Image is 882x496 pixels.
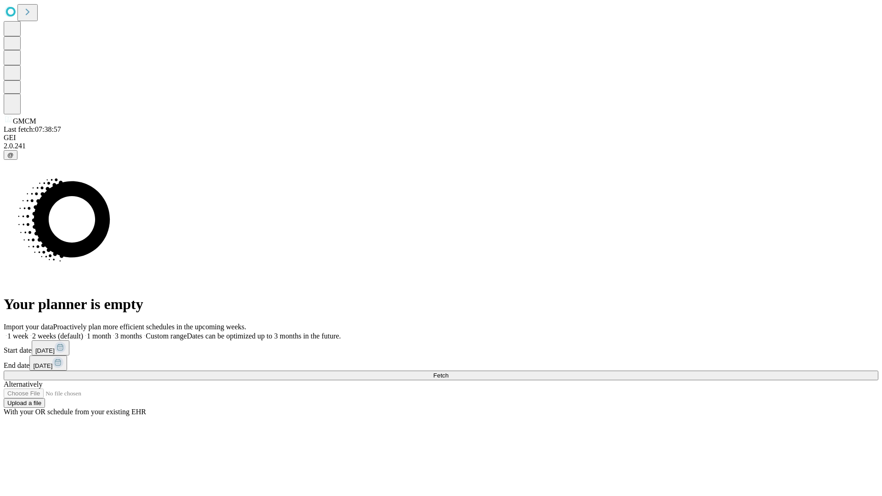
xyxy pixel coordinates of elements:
[433,372,448,379] span: Fetch
[146,332,187,340] span: Custom range
[87,332,111,340] span: 1 month
[4,380,42,388] span: Alternatively
[32,340,69,355] button: [DATE]
[4,398,45,408] button: Upload a file
[4,323,53,331] span: Import your data
[35,347,55,354] span: [DATE]
[115,332,142,340] span: 3 months
[4,371,878,380] button: Fetch
[7,332,28,340] span: 1 week
[4,142,878,150] div: 2.0.241
[4,408,146,416] span: With your OR schedule from your existing EHR
[29,355,67,371] button: [DATE]
[4,125,61,133] span: Last fetch: 07:38:57
[53,323,246,331] span: Proactively plan more efficient schedules in the upcoming weeks.
[4,134,878,142] div: GEI
[4,150,17,160] button: @
[4,296,878,313] h1: Your planner is empty
[33,362,52,369] span: [DATE]
[13,117,36,125] span: GMCM
[4,340,878,355] div: Start date
[4,355,878,371] div: End date
[187,332,341,340] span: Dates can be optimized up to 3 months in the future.
[32,332,83,340] span: 2 weeks (default)
[7,152,14,158] span: @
